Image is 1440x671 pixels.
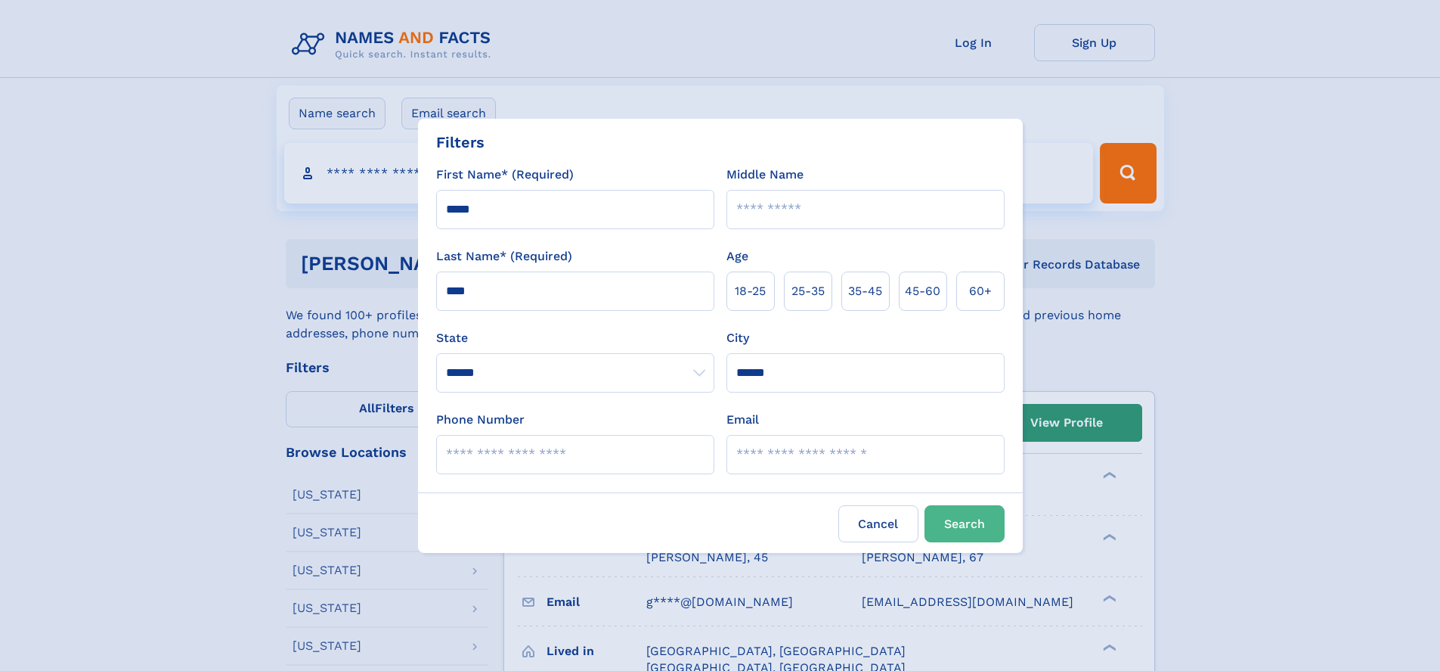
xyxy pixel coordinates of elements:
[726,166,804,184] label: Middle Name
[905,282,940,300] span: 45‑60
[436,166,574,184] label: First Name* (Required)
[726,329,749,347] label: City
[838,505,918,542] label: Cancel
[436,329,714,347] label: State
[436,247,572,266] label: Last Name* (Required)
[726,247,748,266] label: Age
[924,505,1005,542] button: Search
[791,282,825,300] span: 25‑35
[735,282,766,300] span: 18‑25
[726,411,759,429] label: Email
[436,411,525,429] label: Phone Number
[969,282,992,300] span: 60+
[436,131,485,154] div: Filters
[848,282,882,300] span: 35‑45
